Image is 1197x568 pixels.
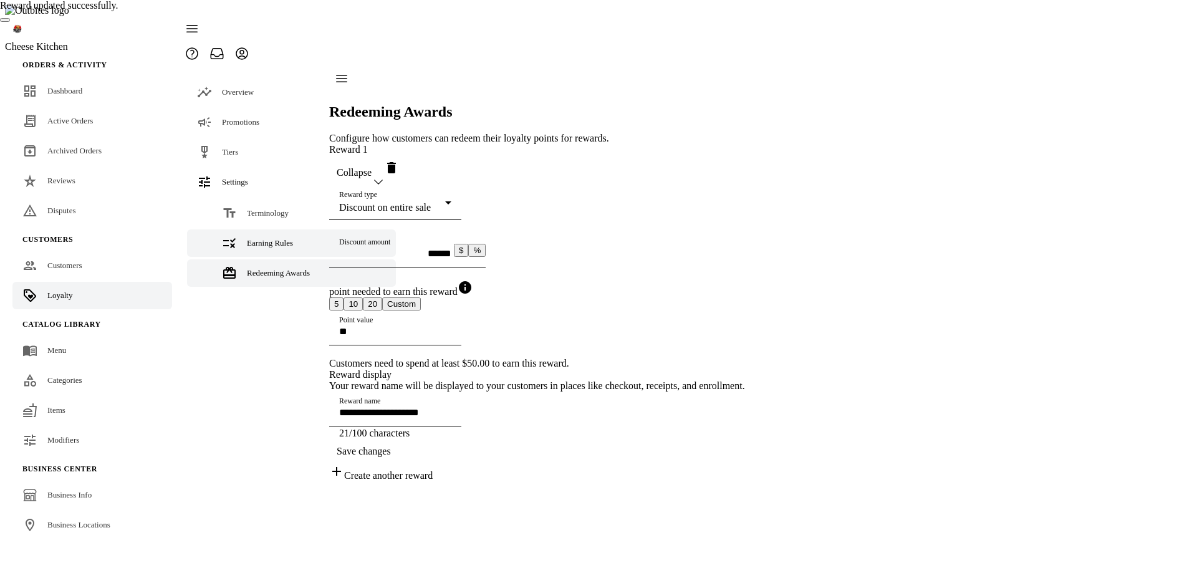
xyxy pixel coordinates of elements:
span: Overview [222,87,254,97]
div: Reward 1 [329,144,745,155]
span: Reviews [47,176,75,185]
span: Customers [47,261,82,270]
span: Business Info [47,490,92,499]
a: Reviews [12,167,172,195]
span: Terminology [247,208,289,218]
span: Tiers [222,147,238,156]
span: Archived Orders [47,146,102,155]
a: Earning Rules [187,229,396,257]
span: Orders & Activity [22,60,107,69]
button: Delete reward [379,155,404,180]
div: Cheese Kitchen [5,41,180,52]
span: Earning Rules [247,238,293,248]
div: Create another reward [329,464,745,481]
a: Customers [12,252,172,279]
a: Loyalty [12,282,172,309]
span: Menu [47,345,66,355]
button: % [468,244,486,257]
a: Menu [12,337,172,364]
a: Promotions [187,108,396,136]
a: Disputes [12,197,172,224]
span: Dashboard [47,86,82,95]
span: Loyalty [47,291,72,300]
span: Catalog Library [22,320,101,329]
a: Active Orders [12,107,172,135]
a: Redeeming Awards [187,259,396,287]
a: Archived Orders [12,137,172,165]
span: Business Center [22,465,97,473]
span: Settings [222,177,248,186]
a: Items [12,397,172,424]
a: Modifiers [12,426,172,454]
div: Customers need to spend at least $50.00 to earn this reward. [329,358,745,369]
span: Disputes [47,206,76,215]
a: Tiers [187,138,396,166]
span: Customers [22,235,73,244]
a: Terminology [187,200,396,227]
span: Business Locations [47,520,110,529]
div: Reward display [329,369,745,380]
span: Modifiers [47,435,79,445]
a: Overview [187,79,396,106]
div: point needed to earn this reward [329,280,745,297]
img: Outbites logo [5,5,69,16]
a: Categories [12,367,172,394]
span: Items [47,405,65,415]
span: Promotions [222,117,259,127]
a: Business Info [12,481,172,509]
span: Categories [47,375,82,385]
span: Active Orders [47,116,93,125]
a: Dashboard [12,77,172,105]
span: Redeeming Awards [247,268,310,277]
button: $ [454,244,468,257]
div: Configure how customers can redeem their loyalty points for rewards. [329,133,745,144]
h2: Redeeming Awards [329,103,745,120]
a: Business Locations [12,511,172,539]
div: Your reward name will be displayed to your customers in places like checkout, receipts, and enrol... [329,380,745,392]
